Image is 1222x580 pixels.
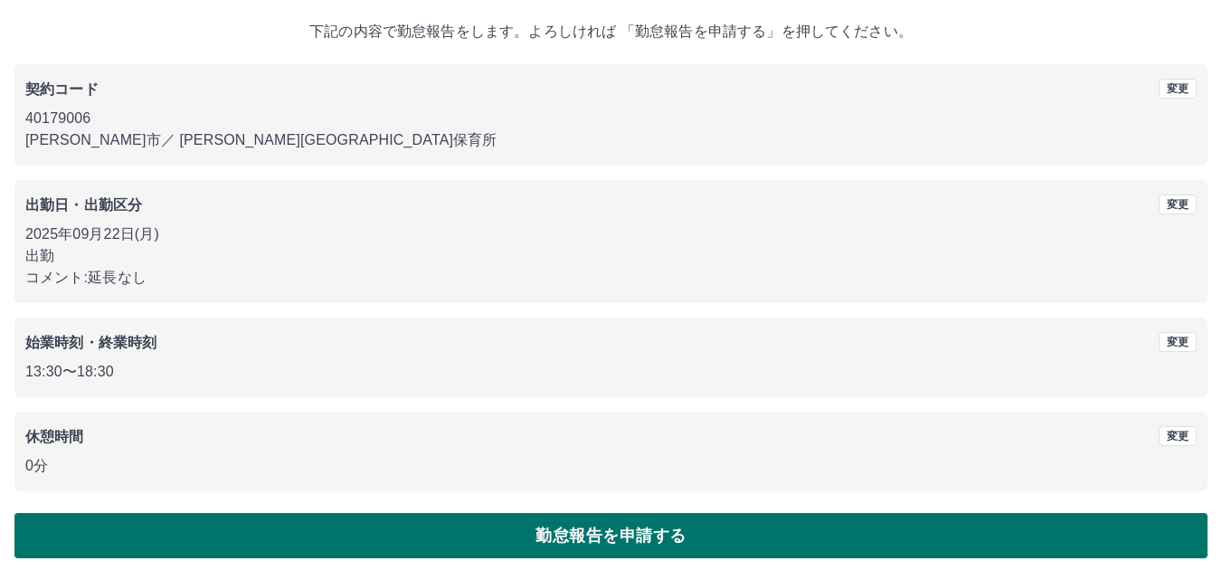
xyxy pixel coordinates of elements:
p: 2025年09月22日(月) [25,223,1197,245]
button: 変更 [1159,79,1197,99]
p: 出勤 [25,245,1197,267]
p: [PERSON_NAME]市 ／ [PERSON_NAME][GEOGRAPHIC_DATA]保育所 [25,129,1197,151]
button: 変更 [1159,426,1197,446]
button: 変更 [1159,195,1197,214]
p: コメント: 延長なし [25,267,1197,289]
b: 始業時刻・終業時刻 [25,335,156,350]
button: 勤怠報告を申請する [14,513,1208,558]
p: 13:30 〜 18:30 [25,361,1197,383]
p: 0分 [25,455,1197,477]
b: 契約コード [25,81,99,97]
b: 休憩時間 [25,429,84,444]
b: 出勤日・出勤区分 [25,197,142,213]
p: 下記の内容で勤怠報告をします。よろしければ 「勤怠報告を申請する」を押してください。 [14,21,1208,43]
button: 変更 [1159,332,1197,352]
p: 40179006 [25,108,1197,129]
